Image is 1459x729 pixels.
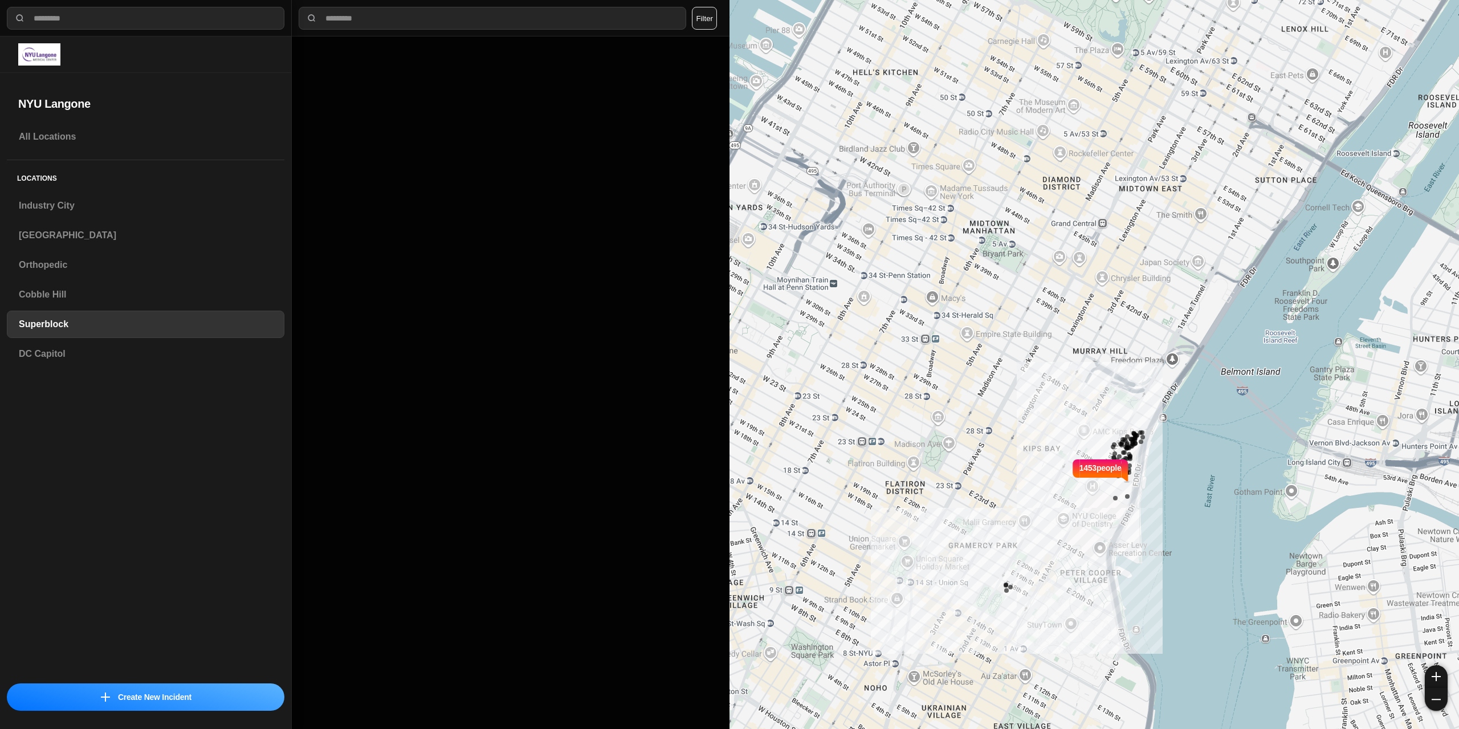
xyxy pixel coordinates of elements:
[1432,695,1441,704] img: zoom-out
[118,691,191,703] p: Create New Incident
[19,229,272,242] h3: [GEOGRAPHIC_DATA]
[7,123,284,150] a: All Locations
[1425,665,1448,688] button: zoom-in
[14,13,26,24] img: search
[7,683,284,711] button: iconCreate New Incident
[19,199,272,213] h3: Industry City
[7,311,284,338] a: Superblock
[1122,458,1130,483] img: notch
[7,160,284,192] h5: Locations
[18,96,273,112] h2: NYU Langone
[7,192,284,219] a: Industry City
[19,258,272,272] h3: Orthopedic
[1079,462,1122,487] p: 1453 people
[7,281,284,308] a: Cobble Hill
[19,288,272,302] h3: Cobble Hill
[19,130,272,144] h3: All Locations
[18,43,60,66] img: logo
[19,317,272,331] h3: Superblock
[1071,458,1079,483] img: notch
[7,222,284,249] a: [GEOGRAPHIC_DATA]
[692,7,717,30] button: Filter
[1425,688,1448,711] button: zoom-out
[19,347,272,361] h3: DC Capitol
[7,251,284,279] a: Orthopedic
[7,340,284,368] a: DC Capitol
[306,13,317,24] img: search
[101,693,110,702] img: icon
[1432,672,1441,681] img: zoom-in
